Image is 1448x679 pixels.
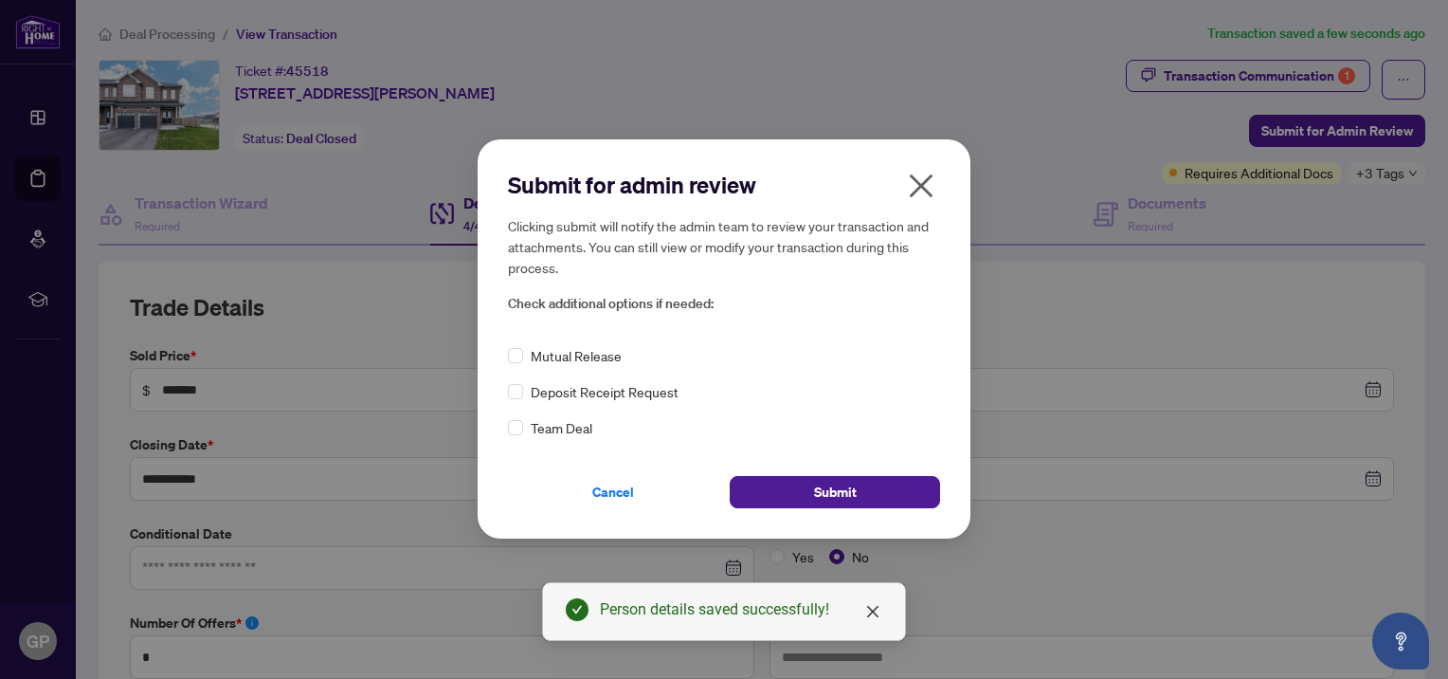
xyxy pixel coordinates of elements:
[531,418,592,439] span: Team Deal
[508,293,940,315] span: Check additional options if needed:
[862,601,883,622] a: Close
[592,478,634,508] span: Cancel
[508,170,940,200] h2: Submit for admin review
[1372,613,1429,670] button: Open asap
[508,477,718,509] button: Cancel
[508,215,940,278] h5: Clicking submit will notify the admin team to review your transaction and attachments. You can st...
[531,346,622,367] span: Mutual Release
[814,478,857,508] span: Submit
[906,171,936,201] span: close
[865,604,880,619] span: close
[730,477,940,509] button: Submit
[566,598,588,621] span: check-circle
[600,598,882,621] div: Person details saved successfully!
[531,382,679,403] span: Deposit Receipt Request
